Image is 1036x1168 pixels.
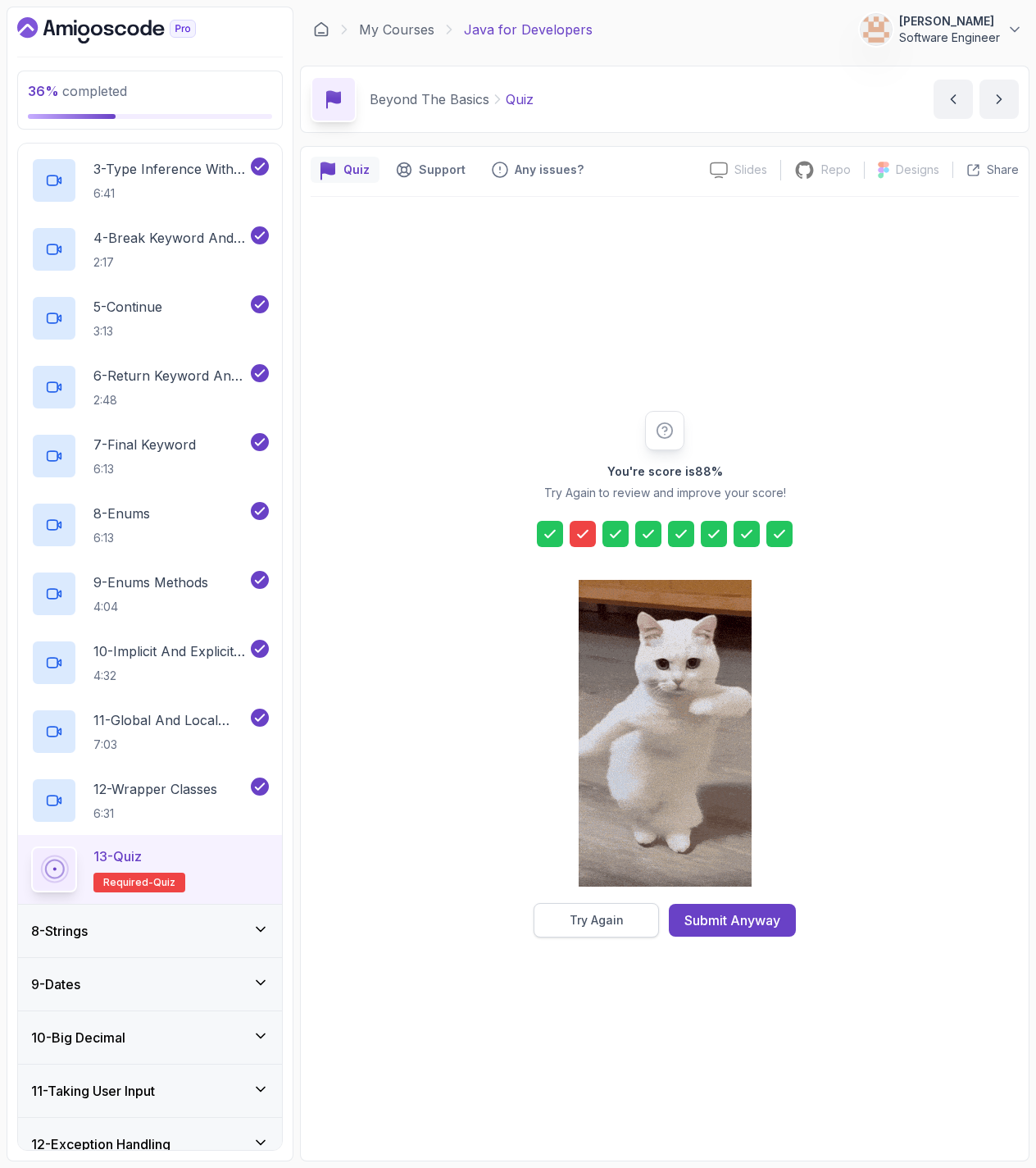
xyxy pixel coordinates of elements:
[28,83,59,99] span: 36 %
[93,668,248,684] p: 4:32
[93,159,248,179] p: 3 - Type Inference With Var
[370,89,489,109] p: Beyond The Basics
[93,185,248,202] p: 6:41
[93,737,248,753] p: 7:03
[31,1134,170,1154] h3: 12 - Exception Handling
[31,571,269,617] button: 9-Enums Methods4:04
[860,13,1023,46] button: user profile image[PERSON_NAME]Software Engineer
[31,778,269,824] button: 12-Wrapper Classes6:31
[31,1081,155,1101] h3: 11 - Taking User Input
[93,366,248,386] p: 6 - Return Keyword And Void Methods
[93,228,248,248] p: 4 - Break Keyword And Loops
[28,83,127,99] span: completed
[386,157,475,183] button: Support button
[31,1028,125,1047] h3: 10 - Big Decimal
[18,958,282,1011] button: 9-Dates
[17,17,234,43] a: Dashboard
[153,876,175,889] span: quiz
[93,297,162,317] p: 5 - Continue
[93,504,150,523] p: 8 - Enums
[607,463,723,480] h2: You're score is 88 %
[18,1065,282,1117] button: 11-Taking User Input
[31,226,269,272] button: 4-Break Keyword And Loops2:17
[93,641,248,661] p: 10 - Implicit And Explicit Type Casting
[93,461,196,477] p: 6:13
[899,13,1000,30] p: [PERSON_NAME]
[464,20,593,39] p: Java for Developers
[544,485,786,501] p: Try Again to review and improve your score!
[103,876,153,889] span: Required-
[93,435,196,454] p: 7 - Final Keyword
[896,162,939,178] p: Designs
[93,392,248,408] p: 2:48
[311,157,379,183] button: quiz button
[31,640,269,686] button: 10-Implicit And Explicit Type Casting4:32
[952,162,1019,178] button: Share
[31,921,88,941] h3: 8 - Strings
[899,30,1000,46] p: Software Engineer
[579,580,752,887] img: cool-cat
[979,80,1019,119] button: next content
[570,912,624,928] div: Try Again
[18,905,282,957] button: 8-Strings
[31,295,269,341] button: 5-Continue3:13
[861,14,892,45] img: user profile image
[31,846,269,892] button: 13-QuizRequired-quiz
[343,162,370,178] p: Quiz
[534,903,659,938] button: Try Again
[93,779,217,799] p: 12 - Wrapper Classes
[31,157,269,203] button: 3-Type Inference With Var6:41
[93,599,208,615] p: 4:04
[506,89,534,109] p: Quiz
[515,162,584,178] p: Any issues?
[669,904,796,937] button: Submit Anyway
[482,157,593,183] button: Feedback button
[31,974,80,994] h3: 9 - Dates
[93,805,217,822] p: 6:31
[31,433,269,479] button: 7-Final Keyword6:13
[93,573,208,592] p: 9 - Enums Methods
[734,162,767,178] p: Slides
[684,910,780,930] div: Submit Anyway
[31,364,269,410] button: 6-Return Keyword And Void Methods2:48
[93,254,248,271] p: 2:17
[31,502,269,548] button: 8-Enums6:13
[31,709,269,755] button: 11-Global And Local Variables7:03
[93,530,150,546] p: 6:13
[419,162,466,178] p: Support
[93,323,162,340] p: 3:13
[821,162,851,178] p: Repo
[313,21,329,38] a: Dashboard
[987,162,1019,178] p: Share
[93,846,142,866] p: 13 - Quiz
[359,20,434,39] a: My Courses
[93,710,248,730] p: 11 - Global And Local Variables
[18,1011,282,1064] button: 10-Big Decimal
[934,80,973,119] button: previous content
